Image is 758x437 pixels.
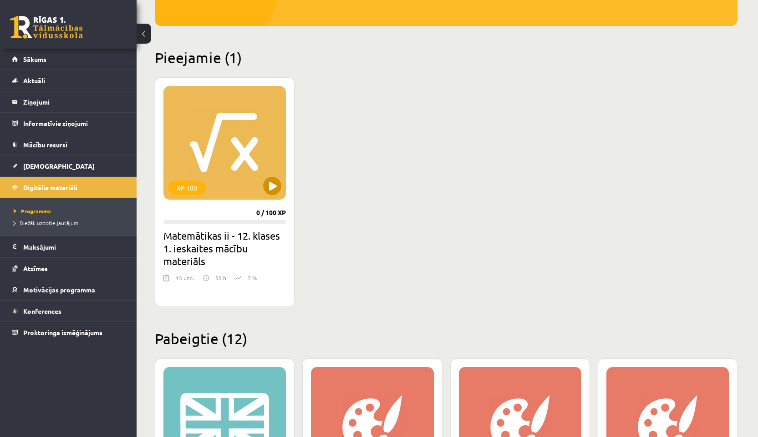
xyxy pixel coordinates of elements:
span: Programma [14,207,51,215]
a: Mācību resursi [12,134,125,155]
a: Digitālie materiāli [12,177,125,198]
legend: Maksājumi [23,236,125,257]
div: XP 100 [168,181,206,195]
a: Biežāk uzdotie jautājumi [14,219,127,227]
span: Digitālie materiāli [23,183,77,191]
a: Ziņojumi [12,91,125,112]
a: Maksājumi [12,236,125,257]
a: Konferences [12,301,125,321]
p: 55 h [215,274,226,282]
h2: Pabeigtie (12) [155,330,738,347]
span: Sākums [23,55,46,63]
a: Sākums [12,49,125,70]
h2: Matemātikas ii - 12. klases 1. ieskaites mācību materiāls [163,229,286,267]
a: [DEMOGRAPHIC_DATA] [12,156,125,176]
p: 7 % [248,274,257,282]
a: Motivācijas programma [12,279,125,300]
legend: Informatīvie ziņojumi [23,113,125,134]
a: Rīgas 1. Tālmācības vidusskola [10,16,83,39]
span: Konferences [23,307,61,315]
span: Proktoringa izmēģinājums [23,328,102,337]
div: 15 uzd. [176,274,194,287]
span: Aktuāli [23,76,45,85]
span: [DEMOGRAPHIC_DATA] [23,162,95,170]
a: Aktuāli [12,70,125,91]
a: Informatīvie ziņojumi [12,113,125,134]
span: Biežāk uzdotie jautājumi [14,219,80,226]
legend: Ziņojumi [23,91,125,112]
a: Programma [14,207,127,215]
h2: Pieejamie (1) [155,49,738,66]
span: Mācību resursi [23,141,67,149]
span: Atzīmes [23,264,48,272]
span: Motivācijas programma [23,286,95,294]
a: Atzīmes [12,258,125,279]
a: Proktoringa izmēģinājums [12,322,125,343]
